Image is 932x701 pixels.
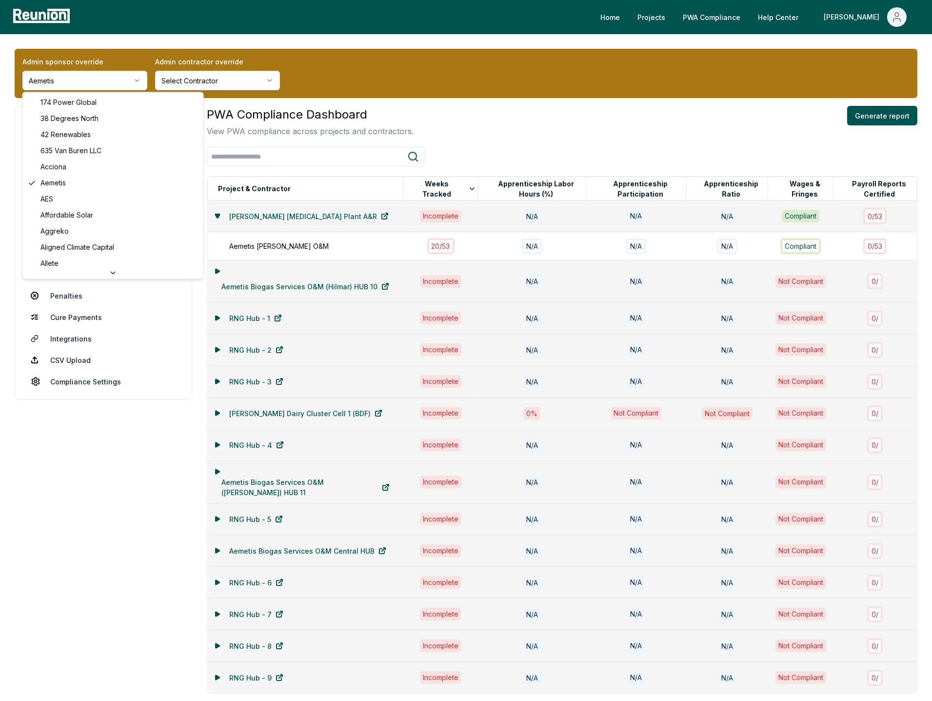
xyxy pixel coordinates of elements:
[40,113,99,123] span: 38 Degrees North
[40,226,69,236] span: Aggreko
[40,145,101,156] span: 635 Van Buren LLC
[40,161,66,172] span: Acciona
[40,258,59,268] span: Allete
[40,210,93,220] span: Affordable Solar
[40,178,66,188] span: Aemetis
[40,194,53,204] span: AES
[40,129,91,140] span: 42 Renewables
[40,242,114,252] span: Aligned Climate Capital
[40,97,97,107] span: 174 Power Global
